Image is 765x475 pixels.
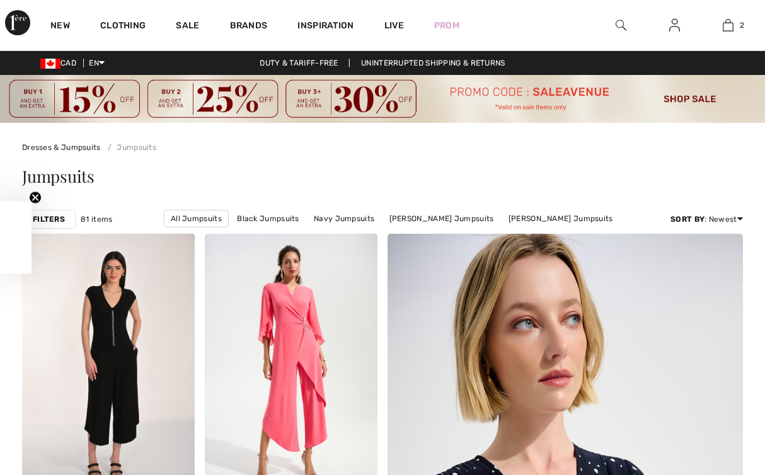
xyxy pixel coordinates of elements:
img: Canadian Dollar [40,59,60,69]
a: Brands [230,20,268,33]
a: [PERSON_NAME] Jumpsuits [502,210,619,227]
span: EN [89,59,105,67]
a: Clothing [100,20,146,33]
button: Close teaser [29,192,42,204]
img: search the website [616,18,626,33]
a: Navy Jumpsuits [308,210,381,227]
a: New [50,20,70,33]
img: 1ère Avenue [5,10,30,35]
a: Sign In [659,18,690,33]
a: Evening Jumpsuits [324,227,408,244]
span: 2 [740,20,744,31]
a: Long Sleeve [484,227,542,244]
div: : Newest [670,214,743,225]
span: Inspiration [297,20,354,33]
a: [PERSON_NAME] Jumpsuits [383,210,500,227]
a: Black Jumpsuits [231,210,306,227]
span: Jumpsuits [22,165,95,187]
span: CAD [40,59,81,67]
a: 2 [702,18,754,33]
a: Dresses & Jumpsuits [22,143,101,152]
a: Live [384,19,404,32]
a: Jumpsuits [103,143,156,152]
a: Prom [434,19,459,32]
span: 81 items [81,214,112,225]
strong: Filters [33,214,65,225]
a: All Jumpsuits [164,210,229,227]
a: Solid Jumpsuits [410,227,482,244]
a: Sale [176,20,199,33]
strong: Sort By [670,215,705,224]
img: My Bag [723,18,733,33]
a: Formal Jumpsuits [241,227,322,244]
img: My Info [669,18,680,33]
